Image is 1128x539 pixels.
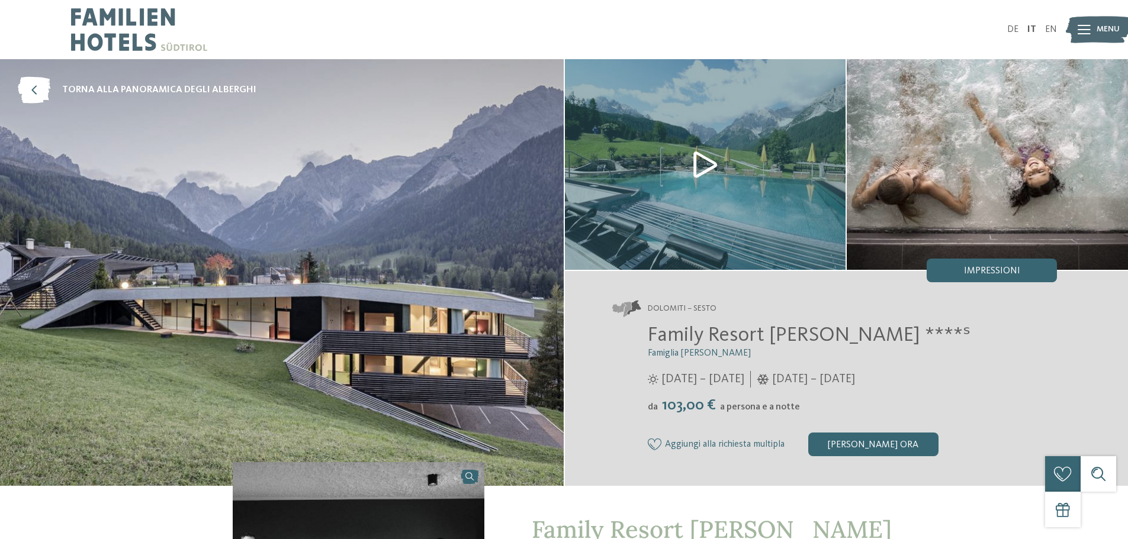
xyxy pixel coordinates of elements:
a: EN [1045,25,1057,34]
span: Family Resort [PERSON_NAME] ****ˢ [648,325,970,346]
span: [DATE] – [DATE] [661,371,744,388]
a: IT [1027,25,1036,34]
img: Il nostro family hotel a Sesto, il vostro rifugio sulle Dolomiti. [847,59,1128,270]
span: [DATE] – [DATE] [772,371,855,388]
span: a persona e a notte [720,402,800,412]
img: Il nostro family hotel a Sesto, il vostro rifugio sulle Dolomiti. [565,59,846,270]
span: torna alla panoramica degli alberghi [62,83,256,96]
i: Orari d'apertura inverno [757,374,769,385]
span: 103,00 € [659,398,719,413]
span: Famiglia [PERSON_NAME] [648,348,751,358]
div: [PERSON_NAME] ora [808,433,939,456]
a: DE [1007,25,1018,34]
span: Impressioni [964,266,1020,276]
span: Dolomiti – Sesto [648,303,716,315]
span: Menu [1097,24,1120,35]
span: da [648,402,658,412]
i: Orari d'apertura estate [648,374,658,385]
span: Aggiungi alla richiesta multipla [665,440,785,450]
a: torna alla panoramica degli alberghi [18,77,256,104]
